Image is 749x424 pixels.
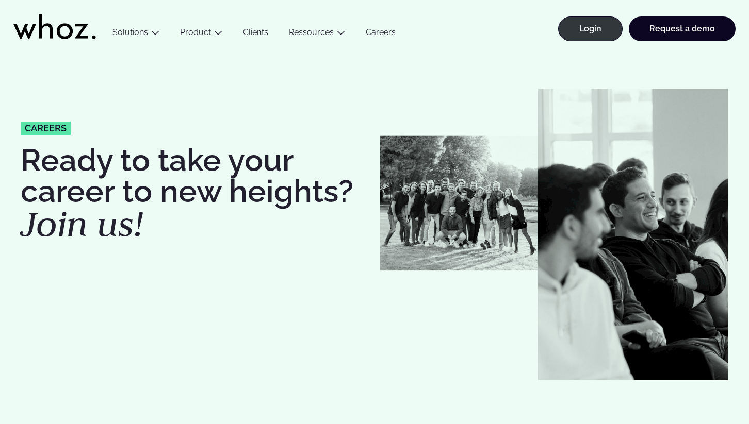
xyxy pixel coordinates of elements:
button: Solutions [102,27,170,41]
em: Join us! [21,201,143,246]
img: Whozzies-Team-Revenue [380,135,538,270]
a: Product [180,27,211,37]
h1: Ready to take your career to new heights? [21,145,369,242]
span: careers [25,124,67,133]
a: Login [558,16,623,41]
button: Ressources [279,27,355,41]
a: Clients [233,27,279,41]
button: Product [170,27,233,41]
a: Ressources [289,27,334,37]
a: Careers [355,27,406,41]
a: Request a demo [629,16,736,41]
